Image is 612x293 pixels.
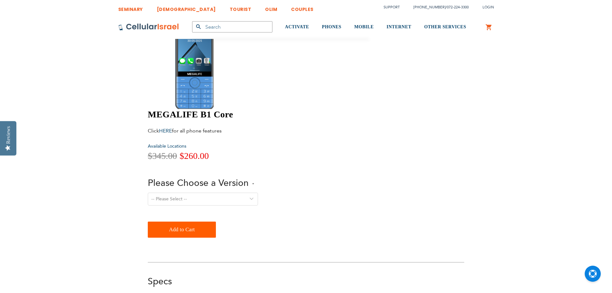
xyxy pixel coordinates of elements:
[384,5,400,10] a: Support
[386,15,411,39] a: INTERNET
[407,3,469,12] li: /
[447,5,469,10] a: 072-224-3300
[322,24,341,29] span: PHONES
[291,2,314,14] a: COUPLES
[354,15,374,39] a: MOBILE
[159,127,172,134] a: HERE
[148,222,216,238] button: Add to Cart
[192,21,272,32] input: Search
[148,177,249,189] span: Please Choose a Version
[118,2,143,14] a: SEMINARY
[148,109,373,120] h1: MEGALIFE B1 Core
[169,223,195,236] span: Add to Cart
[148,151,177,161] span: $345.00
[175,16,214,109] img: MEGALIFE B1 Core
[322,15,341,39] a: PHONES
[285,15,309,39] a: ACTIVATE
[413,5,446,10] a: [PHONE_NUMBER]
[285,24,309,29] span: ACTIVATE
[230,2,252,14] a: TOURIST
[424,24,466,29] span: OTHER SERVICES
[483,5,494,10] span: Login
[354,24,374,29] span: MOBILE
[118,23,179,31] img: Cellular Israel Logo
[5,126,11,144] div: Reviews
[148,143,186,149] a: Available Locations
[148,275,172,288] a: Specs
[265,2,277,14] a: OLIM
[386,24,411,29] span: INTERNET
[148,127,247,134] div: Click for all phone features
[180,151,209,161] span: $260.00
[424,15,466,39] a: OTHER SERVICES
[157,2,216,14] a: [DEMOGRAPHIC_DATA]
